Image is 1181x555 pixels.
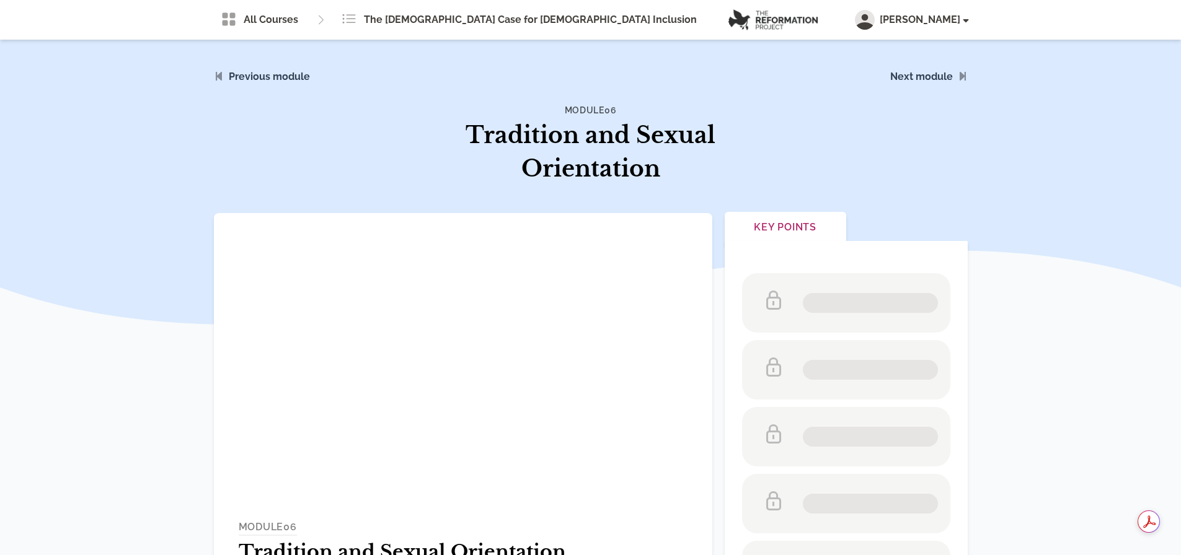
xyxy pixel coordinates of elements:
[239,520,297,536] h4: MODULE 06
[334,7,704,32] a: The [DEMOGRAPHIC_DATA] Case for [DEMOGRAPHIC_DATA] Inclusion
[728,9,818,30] img: logo.png
[214,7,306,32] a: All Courses
[244,12,298,27] span: All Courses
[725,212,846,245] button: Key Points
[432,104,750,116] h4: Module 06
[432,119,750,186] h1: Tradition and Sexual Orientation
[364,12,697,27] span: The [DEMOGRAPHIC_DATA] Case for [DEMOGRAPHIC_DATA] Inclusion
[890,71,953,82] a: Next module
[855,10,968,30] button: [PERSON_NAME]
[229,71,310,82] a: Previous module
[880,12,968,27] span: [PERSON_NAME]
[214,213,712,493] iframe: Module 06 - Tradition and Sexual Orientation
